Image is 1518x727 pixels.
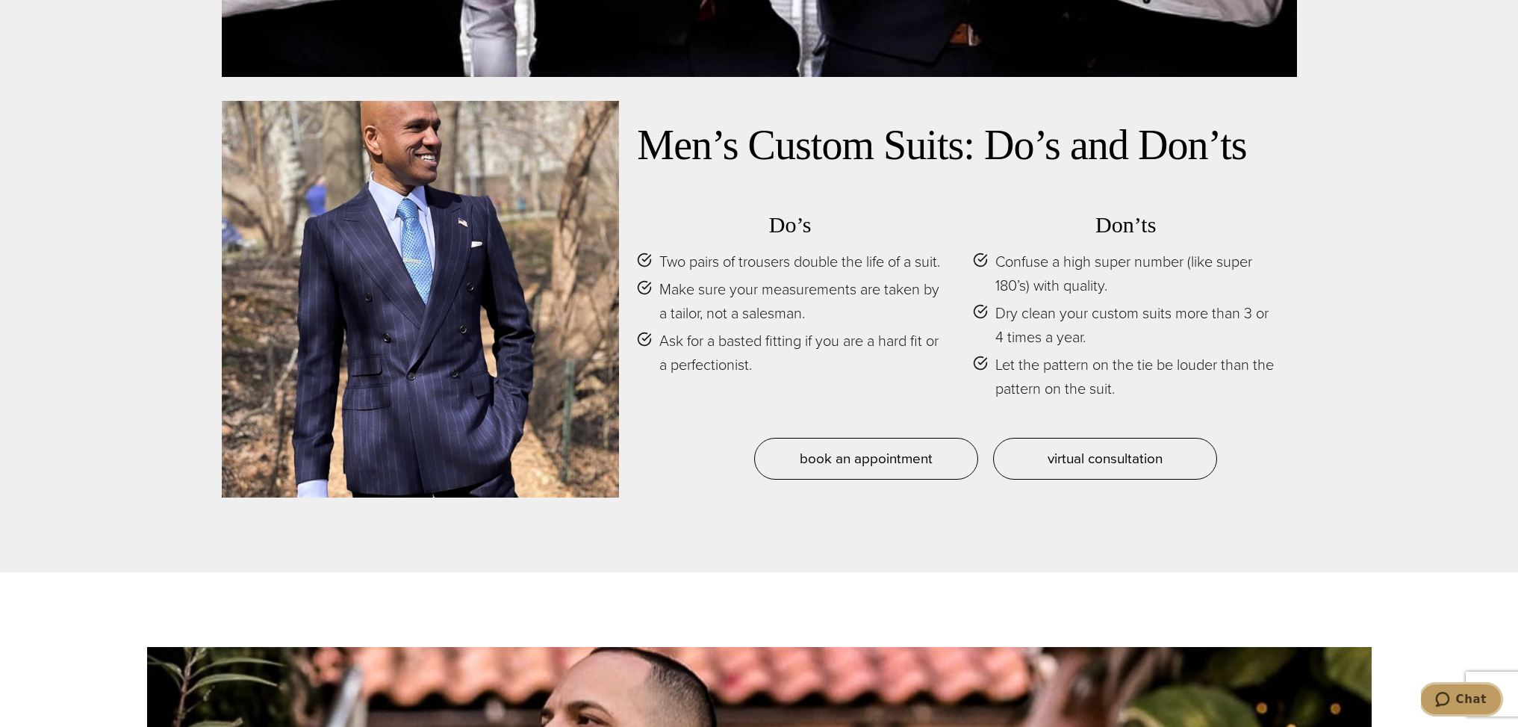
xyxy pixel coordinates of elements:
a: book an appointment [754,438,978,480]
span: book an appointment [800,448,933,469]
span: Dry clean your custom suits more than 3 or 4 times a year. [995,301,1279,349]
h2: Men’s Custom Suits: Do’s and Don’ts [637,119,1278,172]
span: Confuse a high super number (like super 180’s) with quality. [995,250,1279,297]
h3: Do’s [637,211,943,238]
iframe: Opens a widget where you can chat to one of our agents [1421,682,1503,720]
span: Ask for a basted fitting if you are a hard fit or a perfectionist. [659,329,943,377]
a: virtual consultation [993,438,1217,480]
span: Make sure your measurements are taken by a tailor, not a salesman. [659,277,943,325]
h3: Don’ts [973,211,1279,238]
span: virtual consultation [1048,448,1163,469]
span: Let the pattern on the tie be louder than the pattern on the suit. [995,353,1279,400]
span: Two pairs of trousers double the life of a suit. [659,250,940,273]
